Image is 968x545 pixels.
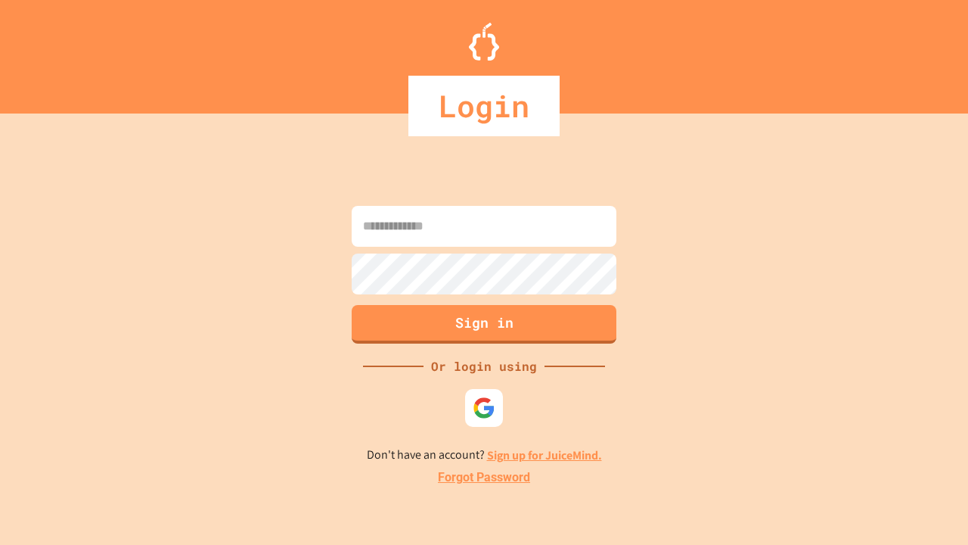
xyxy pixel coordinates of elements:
[367,446,602,465] p: Don't have an account?
[408,76,560,136] div: Login
[469,23,499,61] img: Logo.svg
[352,305,616,344] button: Sign in
[487,447,602,463] a: Sign up for JuiceMind.
[473,397,495,419] img: google-icon.svg
[438,469,530,487] a: Forgot Password
[423,357,544,375] div: Or login using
